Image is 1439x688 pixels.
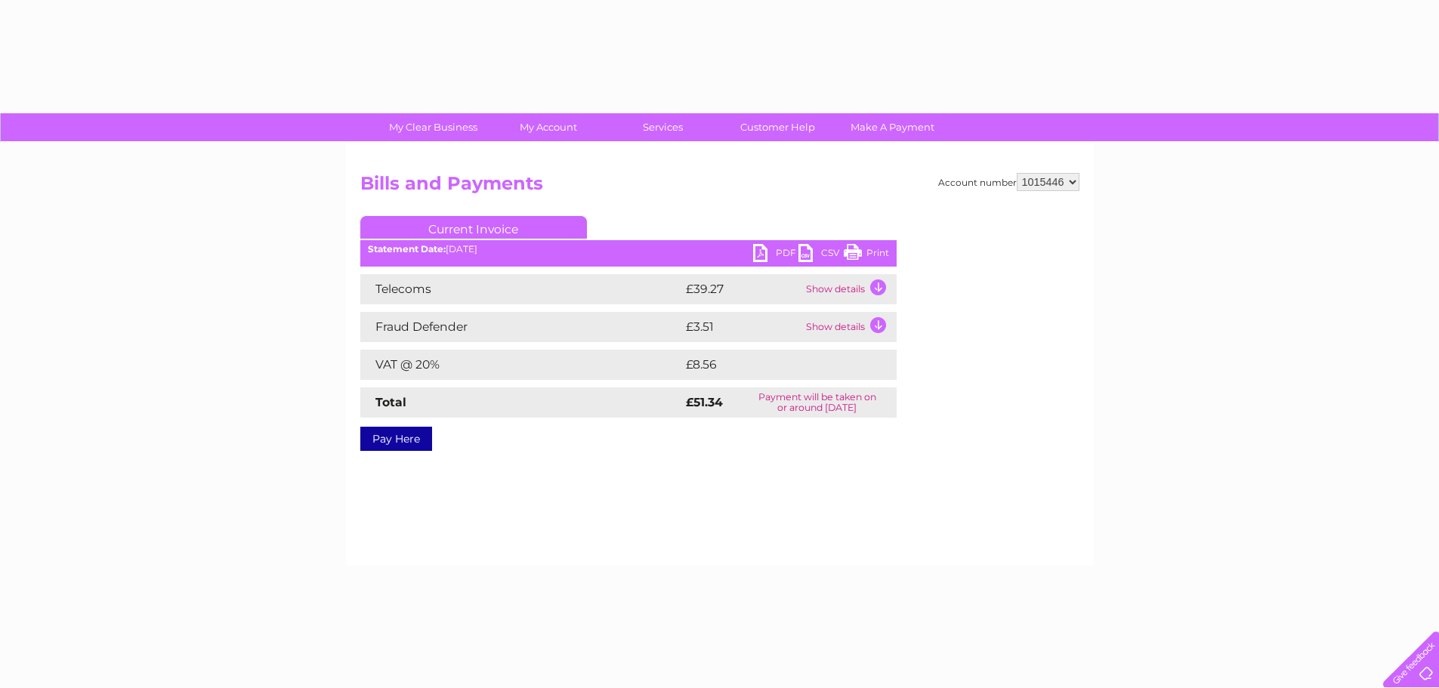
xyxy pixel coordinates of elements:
b: Statement Date: [368,243,446,255]
a: PDF [753,244,798,266]
a: Make A Payment [830,113,955,141]
a: Services [601,113,725,141]
a: My Clear Business [371,113,496,141]
a: Pay Here [360,427,432,451]
td: Show details [802,312,897,342]
a: Print [844,244,889,266]
td: Telecoms [360,274,682,304]
a: Customer Help [715,113,840,141]
td: £3.51 [682,312,802,342]
strong: Total [375,395,406,409]
td: £8.56 [682,350,861,380]
td: £39.27 [682,274,802,304]
div: Account number [938,173,1079,191]
td: VAT @ 20% [360,350,682,380]
td: Show details [802,274,897,304]
a: CSV [798,244,844,266]
a: Current Invoice [360,216,587,239]
h2: Bills and Payments [360,173,1079,202]
td: Fraud Defender [360,312,682,342]
a: My Account [486,113,610,141]
strong: £51.34 [686,395,723,409]
div: [DATE] [360,244,897,255]
td: Payment will be taken on or around [DATE] [738,387,897,418]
